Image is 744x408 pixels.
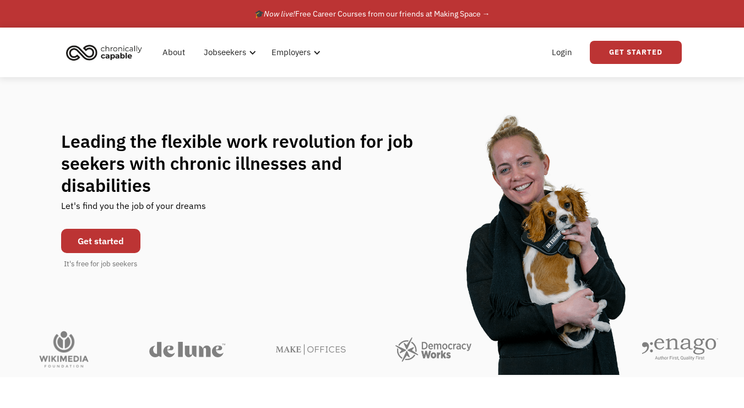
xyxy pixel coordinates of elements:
[61,229,140,253] a: Get started
[63,40,150,65] a: home
[61,130,435,196] h1: Leading the flexible work revolution for job seekers with chronic illnesses and disabilities
[156,35,192,70] a: About
[271,46,311,59] div: Employers
[204,46,246,59] div: Jobseekers
[64,259,137,270] div: It's free for job seekers
[265,35,324,70] div: Employers
[590,41,682,64] a: Get Started
[197,35,259,70] div: Jobseekers
[264,9,295,19] em: Now live!
[545,35,579,70] a: Login
[61,196,206,223] div: Let's find you the job of your dreams
[254,7,490,20] div: 🎓 Free Career Courses from our friends at Making Space →
[63,40,145,65] img: Chronically Capable logo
